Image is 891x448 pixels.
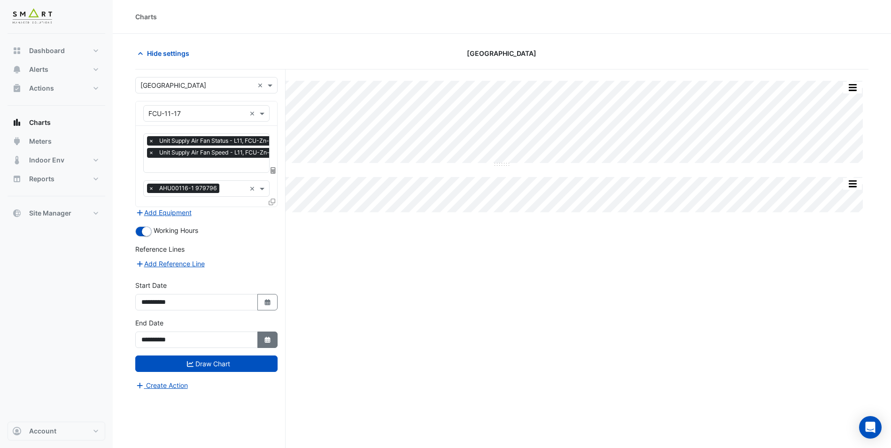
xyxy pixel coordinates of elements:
[12,118,22,127] app-icon: Charts
[135,244,185,254] label: Reference Lines
[147,136,155,146] span: ×
[135,45,195,62] button: Hide settings
[157,184,219,193] span: AHU00116-1 979796
[135,318,163,328] label: End Date
[135,380,188,391] button: Create Action
[8,170,105,188] button: Reports
[843,82,862,93] button: More Options
[29,84,54,93] span: Actions
[843,178,862,190] button: More Options
[12,84,22,93] app-icon: Actions
[147,184,155,193] span: ×
[29,174,54,184] span: Reports
[8,60,105,79] button: Alerts
[263,298,272,306] fa-icon: Select Date
[29,155,64,165] span: Indoor Env
[467,48,536,58] span: [GEOGRAPHIC_DATA]
[263,336,272,344] fa-icon: Select Date
[12,46,22,55] app-icon: Dashboard
[249,184,257,193] span: Clear
[154,226,198,234] span: Working Hours
[29,426,56,436] span: Account
[29,65,48,74] span: Alerts
[8,113,105,132] button: Charts
[135,207,192,218] button: Add Equipment
[147,148,155,157] span: ×
[29,46,65,55] span: Dashboard
[269,198,275,206] span: Clone Favourites and Tasks from this Equipment to other Equipment
[29,137,52,146] span: Meters
[135,280,167,290] label: Start Date
[11,8,54,26] img: Company Logo
[8,204,105,223] button: Site Manager
[135,258,205,269] button: Add Reference Line
[12,209,22,218] app-icon: Site Manager
[8,41,105,60] button: Dashboard
[12,174,22,184] app-icon: Reports
[12,65,22,74] app-icon: Alerts
[147,48,189,58] span: Hide settings
[12,155,22,165] app-icon: Indoor Env
[8,79,105,98] button: Actions
[8,422,105,440] button: Account
[135,12,157,22] div: Charts
[257,80,265,90] span: Clear
[135,355,278,372] button: Draw Chart
[12,137,22,146] app-icon: Meters
[157,136,278,146] span: Unit Supply Air Fan Status - L11, FCU-Zn-17
[859,416,882,439] div: Open Intercom Messenger
[8,151,105,170] button: Indoor Env
[29,209,71,218] span: Site Manager
[29,118,51,127] span: Charts
[8,132,105,151] button: Meters
[249,108,257,118] span: Clear
[269,166,278,174] span: Choose Function
[157,148,278,157] span: Unit Supply Air Fan Speed - L11, FCU-Zn-17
